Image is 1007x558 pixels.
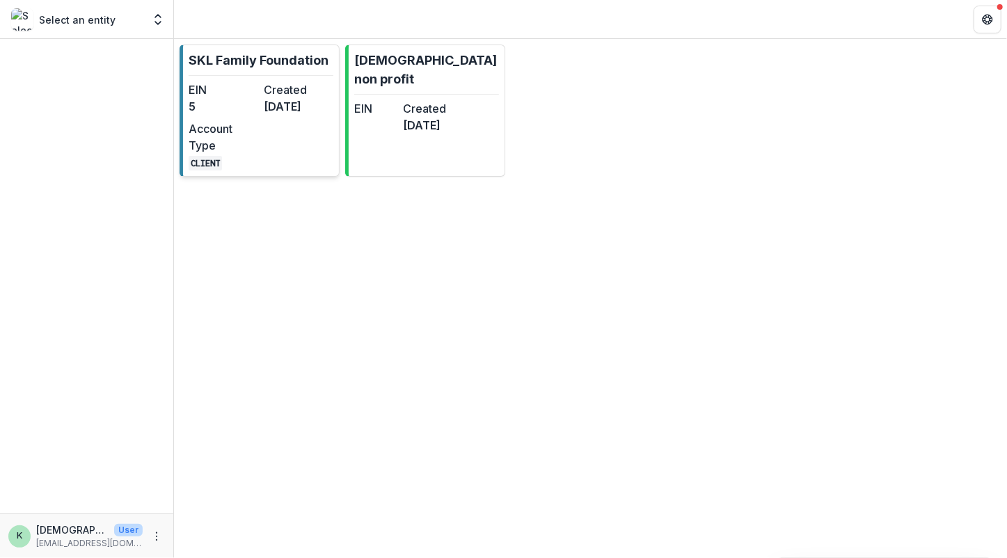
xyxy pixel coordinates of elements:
[189,51,328,70] p: SKL Family Foundation
[148,528,165,545] button: More
[36,537,143,550] p: [EMAIL_ADDRESS][DOMAIN_NAME]
[974,6,1001,33] button: Get Help
[189,156,222,170] code: CLIENT
[354,100,397,117] dt: EIN
[189,120,258,154] dt: Account Type
[17,532,22,541] div: kristen
[39,13,116,27] p: Select an entity
[36,523,109,537] p: [DEMOGRAPHIC_DATA]
[114,524,143,536] p: User
[403,117,446,134] dd: [DATE]
[354,51,499,88] p: [DEMOGRAPHIC_DATA] non profit
[11,8,33,31] img: Select an entity
[264,81,333,98] dt: Created
[189,98,258,115] dd: 5
[403,100,446,117] dt: Created
[148,6,168,33] button: Open entity switcher
[180,45,340,177] a: SKL Family FoundationEIN5Created[DATE]Account TypeCLIENT
[189,81,258,98] dt: EIN
[345,45,505,177] a: [DEMOGRAPHIC_DATA] non profitEINCreated[DATE]
[264,98,333,115] dd: [DATE]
